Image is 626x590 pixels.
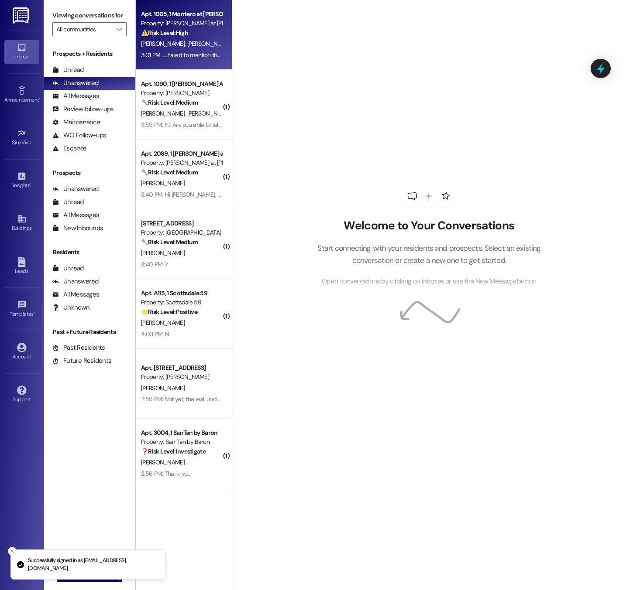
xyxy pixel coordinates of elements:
[52,211,99,220] div: All Messages
[141,51,303,59] div: 3:01 PM: .... failed to mention that the glass is shattered for clarity
[52,290,99,299] div: All Messages
[52,303,89,312] div: Unknown
[52,92,99,101] div: All Messages
[141,363,222,372] div: Apt. [STREET_ADDRESS]
[34,310,35,316] span: •
[56,22,113,36] input: All communities
[141,298,222,307] div: Property: Scottsdale 59
[52,105,114,114] div: Review follow-ups
[141,79,222,89] div: Apt. 1090, 1 [PERSON_NAME] Apts LLC
[4,255,39,278] a: Leads
[141,437,222,447] div: Property: San Tan by Baron
[52,356,111,365] div: Future Residents
[52,184,99,194] div: Unanswered
[28,557,158,572] p: Successfully signed in as [EMAIL_ADDRESS][DOMAIN_NAME]
[141,168,198,176] strong: 🔧 Risk Level: Medium
[141,10,222,19] div: Apt. 1005, 1 Montero at [PERSON_NAME]
[141,260,168,268] div: 3:40 PM: Y
[141,308,197,316] strong: 🌟 Risk Level: Positive
[8,547,17,556] button: Close toast
[141,89,222,98] div: Property: [PERSON_NAME]
[141,330,169,338] div: 4:03 PM: N
[44,327,135,337] div: Past + Future Residents
[4,211,39,235] a: Buildings
[44,248,135,257] div: Residents
[13,7,31,24] img: ResiDesk Logo
[141,395,318,403] div: 2:59 PM: Not yet, the wall under the kitchen sink still needs to be fixed.
[141,372,222,382] div: Property: [PERSON_NAME]
[52,343,105,352] div: Past Residents
[141,109,187,117] span: [PERSON_NAME]
[141,121,360,129] div: 3:59 PM: Hi! Are you able to tell me which of us still need to sign the lease renewal offer
[141,29,188,37] strong: ⚠️ Risk Level: High
[304,219,554,233] h2: Welcome to Your Conversations
[52,277,99,286] div: Unanswered
[141,99,198,106] strong: 🔧 Risk Level: Medium
[141,470,190,477] div: 2:56 PM: Thank you
[141,19,222,28] div: Property: [PERSON_NAME] at [PERSON_NAME]
[141,179,185,187] span: [PERSON_NAME]
[52,9,127,22] label: Viewing conversations for
[304,242,554,267] p: Start connecting with your residents and prospects. Select an existing conversation or create a n...
[52,65,84,75] div: Unread
[141,158,222,167] div: Property: [PERSON_NAME] at [PERSON_NAME]
[141,249,185,257] span: [PERSON_NAME]
[44,49,135,58] div: Prospects + Residents
[30,181,31,187] span: •
[52,118,100,127] div: Maintenance
[141,40,187,48] span: [PERSON_NAME]
[4,169,39,192] a: Insights •
[52,78,99,88] div: Unanswered
[39,95,40,102] span: •
[117,26,122,33] i: 
[187,109,230,117] span: [PERSON_NAME]
[52,131,106,140] div: WO Follow-ups
[52,224,103,233] div: New Inbounds
[141,319,185,327] span: [PERSON_NAME]
[31,138,33,144] span: •
[141,149,222,158] div: Apt. 2089, 1 [PERSON_NAME] at [PERSON_NAME]
[4,297,39,321] a: Templates •
[52,264,84,273] div: Unread
[141,384,185,392] span: [PERSON_NAME]
[141,219,222,228] div: [STREET_ADDRESS]
[187,40,230,48] span: [PERSON_NAME]
[52,198,84,207] div: Unread
[141,428,222,437] div: Apt. 3004, 1 SanTan by Baron
[4,126,39,150] a: Site Visit •
[44,168,135,177] div: Prospects
[4,40,39,64] a: Inbox
[141,289,222,298] div: Apt. A115, 1 Scottsdale 59
[4,340,39,364] a: Account
[141,447,206,455] strong: ❓ Risk Level: Investigate
[4,383,39,406] a: Support
[141,228,222,237] div: Property: [GEOGRAPHIC_DATA]
[52,144,86,153] div: Escalate
[141,238,198,246] strong: 🔧 Risk Level: Medium
[322,276,536,287] span: Open conversations by clicking on inboxes or use the New Message button
[141,458,185,466] span: [PERSON_NAME]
